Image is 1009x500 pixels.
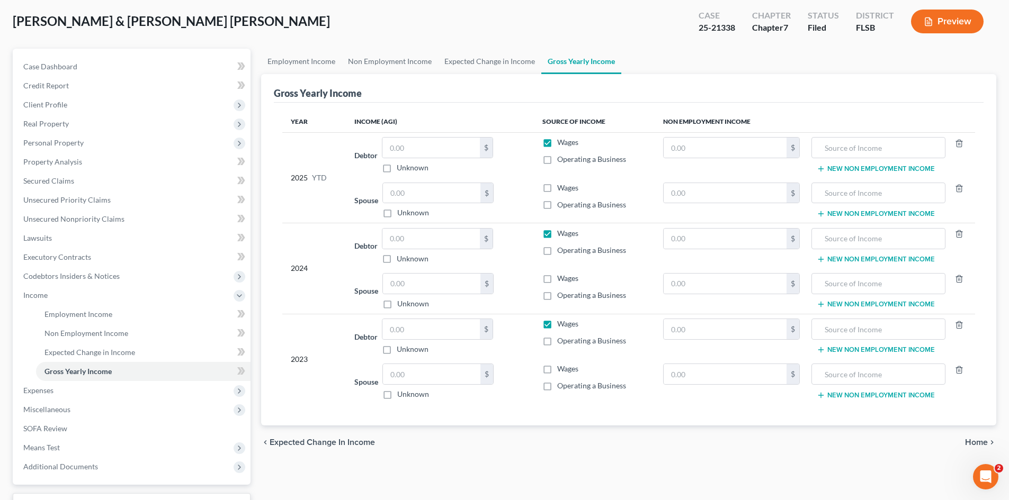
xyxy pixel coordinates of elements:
a: Expected Change in Income [438,49,541,74]
a: Case Dashboard [15,57,251,76]
input: 0.00 [664,138,787,158]
a: Expected Change in Income [36,343,251,362]
span: Operating a Business [557,381,626,390]
span: Wages [557,183,578,192]
div: 2025 [291,137,337,218]
span: 7 [783,22,788,32]
i: chevron_right [988,438,996,447]
div: Case [699,10,735,22]
label: Unknown [397,344,428,354]
a: Executory Contracts [15,248,251,267]
button: New Non Employment Income [817,300,935,308]
label: Debtor [354,331,378,342]
button: chevron_left Expected Change in Income [261,438,375,447]
span: Expected Change in Income [44,348,135,357]
div: $ [787,364,799,384]
a: Lawsuits [15,229,251,248]
input: 0.00 [664,229,787,249]
input: 0.00 [383,183,480,203]
button: Preview [911,10,984,33]
input: Source of Income [817,274,939,294]
span: SOFA Review [23,424,67,433]
span: Gross Yearly Income [44,367,112,376]
a: Non Employment Income [36,324,251,343]
span: Income [23,290,48,299]
label: Spouse [354,285,378,296]
span: Unsecured Priority Claims [23,195,111,204]
input: 0.00 [383,274,480,294]
span: Wages [557,364,578,373]
button: New Non Employment Income [817,255,935,263]
span: Operating a Business [557,336,626,345]
input: 0.00 [383,364,480,384]
span: [PERSON_NAME] & [PERSON_NAME] [PERSON_NAME] [13,13,330,29]
div: $ [480,274,493,294]
span: Credit Report [23,81,69,90]
input: 0.00 [382,138,480,158]
input: 0.00 [664,274,787,294]
label: Debtor [354,240,378,251]
button: New Non Employment Income [817,346,935,354]
span: Expected Change in Income [270,438,375,447]
input: 0.00 [664,183,787,203]
div: $ [787,319,799,339]
span: Wages [557,138,578,147]
iframe: Intercom live chat [973,464,998,489]
span: Unsecured Nonpriority Claims [23,214,124,223]
label: Unknown [397,162,428,173]
input: Source of Income [817,229,939,249]
div: Filed [808,22,839,34]
label: Unknown [397,253,428,264]
button: Home chevron_right [965,438,996,447]
span: Home [965,438,988,447]
span: Operating a Business [557,200,626,209]
span: Operating a Business [557,290,626,299]
a: Unsecured Priority Claims [15,190,251,210]
span: Secured Claims [23,176,74,185]
div: $ [787,274,799,294]
button: New Non Employment Income [817,210,935,218]
input: Source of Income [817,183,939,203]
input: Source of Income [817,138,939,158]
span: Operating a Business [557,246,626,254]
span: 2 [995,464,1003,472]
input: 0.00 [664,364,787,384]
input: 0.00 [382,319,480,339]
span: Real Property [23,119,69,128]
label: Unknown [397,207,429,218]
span: Means Test [23,443,60,452]
div: 25-21338 [699,22,735,34]
div: 2023 [291,319,337,399]
div: 2024 [291,228,337,309]
a: Employment Income [261,49,342,74]
label: Unknown [397,298,429,309]
th: Income (AGI) [346,111,533,132]
th: Source of Income [534,111,655,132]
span: Client Profile [23,100,67,109]
a: Gross Yearly Income [541,49,621,74]
div: Gross Yearly Income [274,87,362,99]
a: SOFA Review [15,419,251,438]
span: Employment Income [44,310,112,319]
span: Executory Contracts [23,252,91,261]
a: Non Employment Income [342,49,438,74]
div: FLSB [856,22,894,34]
div: Chapter [752,10,791,22]
span: Miscellaneous [23,405,70,414]
div: $ [787,138,799,158]
a: Credit Report [15,76,251,95]
div: $ [480,364,493,384]
span: Personal Property [23,138,84,147]
span: Operating a Business [557,154,626,163]
span: Wages [557,274,578,283]
input: 0.00 [382,229,480,249]
div: $ [480,229,493,249]
input: Source of Income [817,319,939,339]
a: Unsecured Nonpriority Claims [15,210,251,229]
div: $ [787,183,799,203]
th: Non Employment Income [655,111,975,132]
label: Spouse [354,376,378,387]
div: Status [808,10,839,22]
a: Property Analysis [15,152,251,171]
span: Expenses [23,386,53,395]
